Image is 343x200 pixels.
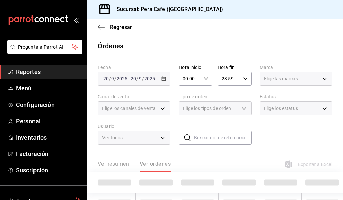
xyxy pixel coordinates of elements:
[98,65,170,70] label: Fecha
[18,44,72,51] span: Pregunta a Parrot AI
[7,40,82,54] button: Pregunta a Parrot AI
[111,76,114,81] input: --
[109,76,111,81] span: /
[16,100,81,109] span: Configuración
[114,76,116,81] span: /
[16,117,81,126] span: Personal
[16,149,81,158] span: Facturación
[116,76,128,81] input: ----
[98,24,132,30] button: Regresar
[98,161,171,172] div: navigation tabs
[102,105,156,112] span: Elige los canales de venta
[110,24,132,30] span: Regresar
[16,67,81,76] span: Reportes
[194,131,251,144] input: Buscar no. de referencia
[16,166,81,175] span: Suscripción
[5,48,82,55] a: Pregunta a Parrot AI
[16,133,81,142] span: Inventarios
[264,105,298,112] span: Elige los estatus
[136,76,138,81] span: /
[260,94,332,99] label: Estatus
[103,76,109,81] input: --
[16,84,81,93] span: Menú
[139,76,142,81] input: --
[179,65,212,70] label: Hora inicio
[144,76,155,81] input: ----
[179,94,251,99] label: Tipo de orden
[98,41,123,51] div: Órdenes
[130,76,136,81] input: --
[218,65,252,70] label: Hora fin
[74,17,79,23] button: open_drawer_menu
[98,124,170,129] label: Usuario
[260,65,332,70] label: Marca
[98,94,170,99] label: Canal de venta
[264,75,298,82] span: Elige las marcas
[128,76,130,81] span: -
[111,5,223,13] h3: Sucursal: Pera Cafe ([GEOGRAPHIC_DATA])
[183,105,231,112] span: Elige los tipos de orden
[102,134,158,141] span: Ver todos
[142,76,144,81] span: /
